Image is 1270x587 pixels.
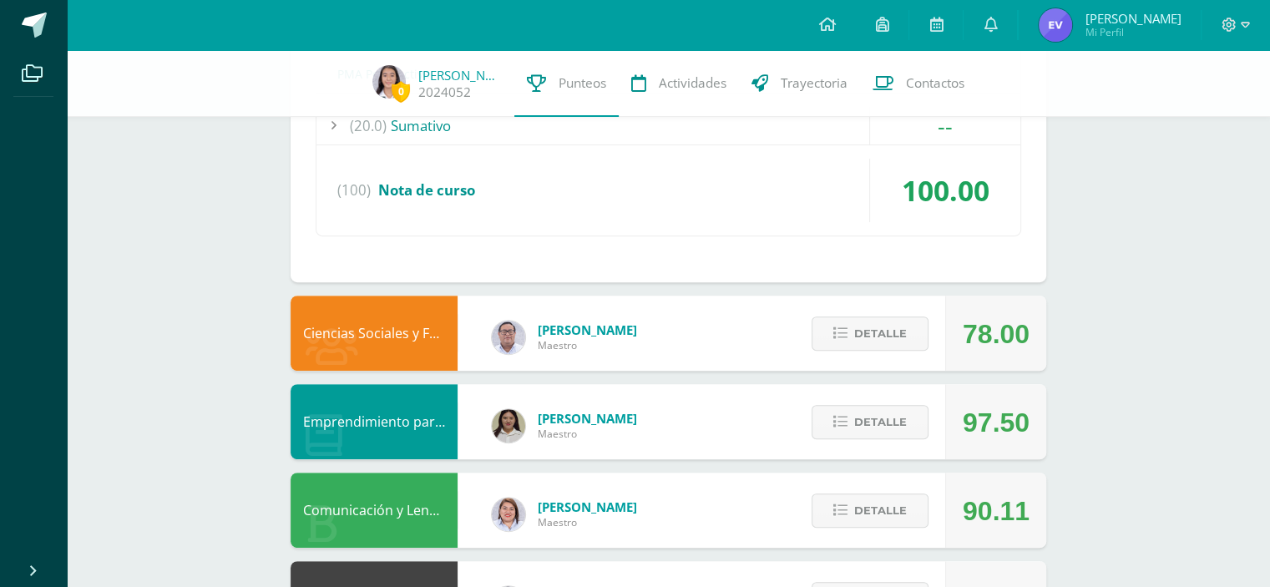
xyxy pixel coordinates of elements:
[492,409,525,443] img: 7b13906345788fecd41e6b3029541beb.png
[854,495,907,526] span: Detalle
[418,83,471,101] a: 2024052
[418,67,502,83] a: [PERSON_NAME]
[659,74,726,92] span: Actividades
[372,65,406,99] img: 73a9519f3bc0621b95b5416ad1b322c6.png
[812,405,928,439] button: Detalle
[291,473,458,548] div: Comunicación y Lenguaje, Idioma Español
[559,74,606,92] span: Punteos
[538,498,637,515] span: [PERSON_NAME]
[538,515,637,529] span: Maestro
[854,407,907,438] span: Detalle
[538,427,637,441] span: Maestro
[316,107,1020,144] div: Sumativo
[538,338,637,352] span: Maestro
[860,50,977,117] a: Contactos
[906,74,964,92] span: Contactos
[739,50,860,117] a: Trayectoria
[514,50,619,117] a: Punteos
[492,321,525,354] img: 5778bd7e28cf89dedf9ffa8080fc1cd8.png
[378,180,475,200] span: Nota de curso
[963,473,1030,549] div: 90.11
[392,81,410,102] span: 0
[1085,10,1181,27] span: [PERSON_NAME]
[781,74,848,92] span: Trayectoria
[812,316,928,351] button: Detalle
[1085,25,1181,39] span: Mi Perfil
[291,296,458,371] div: Ciencias Sociales y Formación Ciudadana
[854,318,907,349] span: Detalle
[538,321,637,338] span: [PERSON_NAME]
[870,107,1020,144] div: --
[350,107,387,144] span: (20.0)
[963,385,1030,460] div: 97.50
[492,498,525,531] img: a4e180d3c88e615cdf9cba2a7be06673.png
[291,384,458,459] div: Emprendimiento para la Productividad
[963,296,1030,372] div: 78.00
[337,159,371,222] span: (100)
[870,159,1020,222] div: 100.00
[619,50,739,117] a: Actividades
[1039,8,1072,42] img: 1d783d36c0c1c5223af21090f2d2739b.png
[812,493,928,528] button: Detalle
[538,410,637,427] span: [PERSON_NAME]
